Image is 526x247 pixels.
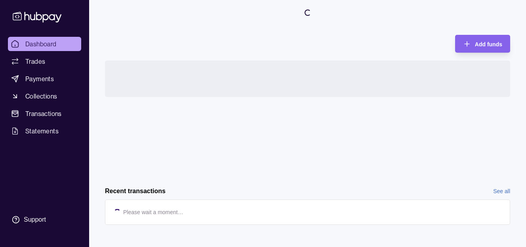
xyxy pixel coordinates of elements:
[475,41,502,47] span: Add funds
[25,57,45,66] span: Trades
[8,124,81,138] a: Statements
[24,215,46,224] div: Support
[493,187,510,196] a: See all
[25,126,59,136] span: Statements
[105,187,166,196] h2: Recent transactions
[8,72,81,86] a: Payments
[8,211,81,228] a: Support
[8,106,81,121] a: Transactions
[25,39,57,49] span: Dashboard
[8,89,81,103] a: Collections
[25,91,57,101] span: Collections
[123,208,183,217] p: Please wait a moment…
[8,37,81,51] a: Dashboard
[25,74,54,84] span: Payments
[25,109,62,118] span: Transactions
[8,54,81,68] a: Trades
[455,35,510,53] button: Add funds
